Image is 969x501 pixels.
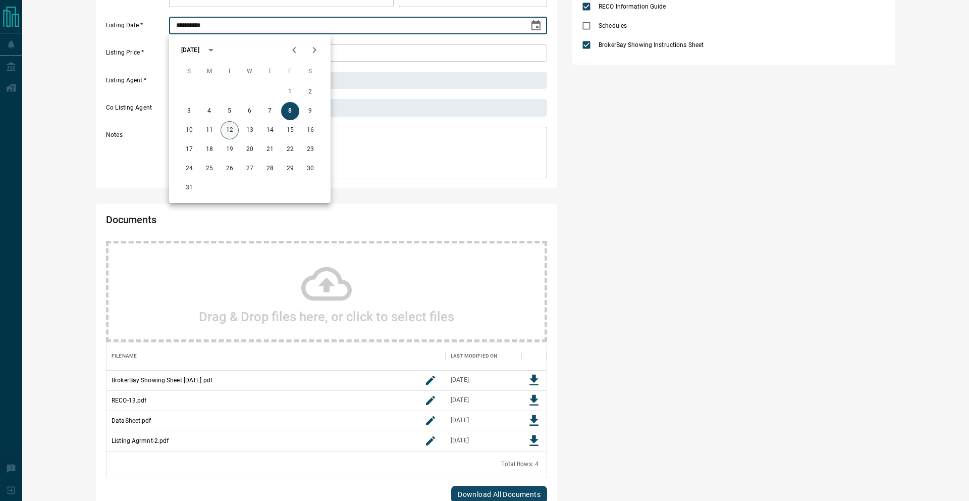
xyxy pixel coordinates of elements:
div: Total Rows: 4 [501,460,539,469]
button: 26 [221,160,239,178]
button: 14 [261,121,279,139]
span: Thursday [261,62,279,82]
p: BrokerBay Showing Sheet [DATE].pdf [112,376,212,385]
p: RECO-13.pdf [112,396,146,405]
label: Notes [106,131,167,178]
button: 11 [200,121,219,139]
span: Schedules [596,21,629,30]
button: calendar view is open, switch to year view [202,41,220,59]
div: Aug 7, 2025 [451,376,469,384]
button: 21 [261,140,279,159]
button: 18 [200,140,219,159]
button: 6 [241,102,259,120]
span: Sunday [180,62,198,82]
button: Download File [524,431,544,451]
button: Choose date, selected date is Aug 8, 2025 [526,16,546,36]
span: Tuesday [221,62,239,82]
label: Listing Agent [106,76,167,89]
p: Listing Agrmnt-2.pdf [112,436,169,445]
button: 28 [261,160,279,178]
h2: Documents [106,214,370,231]
button: 17 [180,140,198,159]
label: Listing Date [106,21,167,34]
div: Aug 12, 2025 [451,436,469,445]
button: 4 [200,102,219,120]
span: Wednesday [241,62,259,82]
button: rename button [420,431,441,451]
div: Filename [112,342,137,370]
div: [DATE] [181,45,199,55]
button: Download File [524,411,544,431]
button: Next month [304,40,325,60]
button: rename button [420,370,441,390]
div: Aug 7, 2025 [451,396,469,405]
button: 29 [281,160,299,178]
button: 16 [301,121,319,139]
span: Saturday [301,62,319,82]
button: 12 [221,121,239,139]
button: 25 [200,160,219,178]
button: 7 [261,102,279,120]
button: 20 [241,140,259,159]
div: Last Modified On [446,342,521,370]
button: 3 [180,102,198,120]
button: Previous month [284,40,304,60]
button: rename button [420,390,441,411]
button: 13 [241,121,259,139]
button: 15 [281,121,299,139]
span: RECO Information Guide [596,2,668,11]
button: 9 [301,102,319,120]
span: Friday [281,62,299,82]
label: Listing Price [106,48,167,62]
button: 8 [281,102,299,120]
label: Co Listing Agent [106,104,167,117]
span: Monday [200,62,219,82]
div: Drag & Drop files here, or click to select files [106,241,547,342]
button: 10 [180,121,198,139]
button: 19 [221,140,239,159]
h2: Drag & Drop files here, or click to select files [199,309,454,324]
button: 27 [241,160,259,178]
button: 23 [301,140,319,159]
span: BrokerBay Showing Instructions Sheet [596,40,706,49]
button: rename button [420,411,441,431]
button: 24 [180,160,198,178]
div: Filename [106,342,446,370]
button: 22 [281,140,299,159]
div: Last Modified On [451,342,497,370]
button: 1 [281,83,299,101]
button: Download File [524,390,544,411]
p: DataSheet.pdf [112,416,151,425]
button: 5 [221,102,239,120]
button: 31 [180,179,198,197]
button: 2 [301,83,319,101]
button: 30 [301,160,319,178]
div: Aug 12, 2025 [451,416,469,425]
button: Download File [524,370,544,390]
